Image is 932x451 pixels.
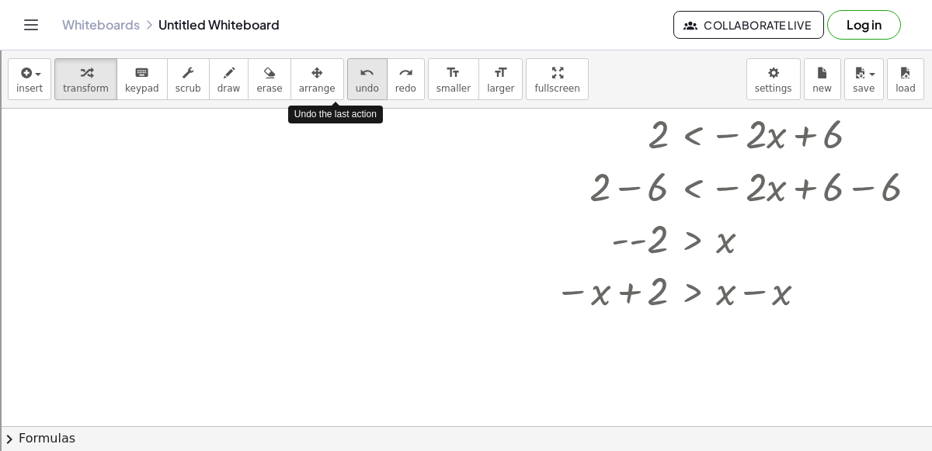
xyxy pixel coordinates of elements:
[54,58,117,100] button: transform
[6,78,926,92] div: Delete
[673,11,824,39] button: Collaborate Live
[6,36,926,50] div: Sort A > Z
[360,64,374,82] i: undo
[19,12,43,37] button: Toggle navigation
[288,106,383,123] div: Undo the last action
[6,50,926,64] div: Sort New > Old
[63,83,109,94] span: transform
[6,6,325,20] div: Home
[6,92,926,106] div: Options
[62,17,140,33] a: Whiteboards
[347,58,388,100] button: undoundo
[6,106,926,120] div: Sign out
[356,83,379,94] span: undo
[6,64,926,78] div: Move To ...
[687,18,811,32] span: Collaborate Live
[827,10,901,40] button: Log in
